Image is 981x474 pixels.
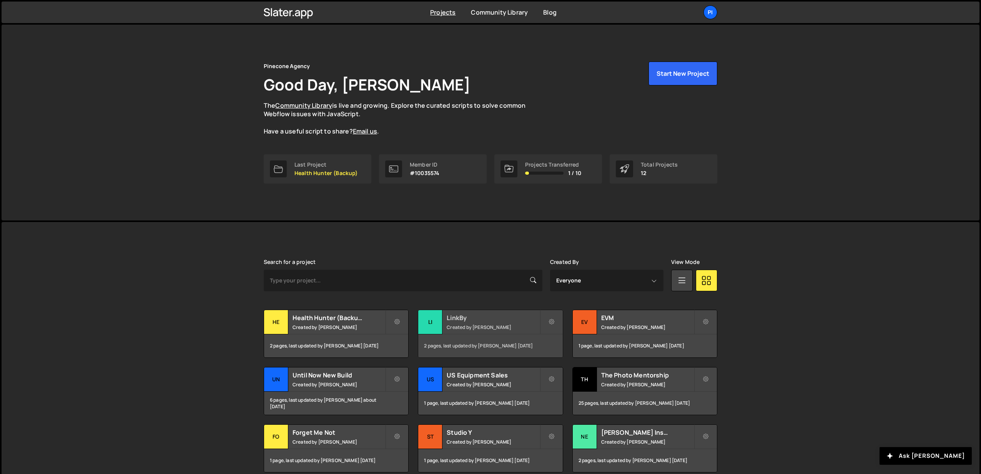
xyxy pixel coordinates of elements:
[880,447,972,465] button: Ask [PERSON_NAME]
[264,270,542,291] input: Type your project...
[418,334,562,357] div: 2 pages, last updated by [PERSON_NAME] [DATE]
[418,449,562,472] div: 1 page, last updated by [PERSON_NAME] [DATE]
[471,8,528,17] a: Community Library
[543,8,557,17] a: Blog
[601,381,694,388] small: Created by [PERSON_NAME]
[641,170,678,176] p: 12
[418,392,562,415] div: 1 page, last updated by [PERSON_NAME] [DATE]
[293,324,385,330] small: Created by [PERSON_NAME]
[418,367,442,392] div: US
[671,259,700,265] label: View Mode
[648,62,717,85] button: Start New Project
[264,367,288,392] div: Un
[550,259,579,265] label: Created By
[447,324,539,330] small: Created by [PERSON_NAME]
[418,367,563,415] a: US US Equipment Sales Created by [PERSON_NAME] 1 page, last updated by [PERSON_NAME] [DATE]
[293,371,385,379] h2: Until Now New Build
[573,367,597,392] div: Th
[293,439,385,445] small: Created by [PERSON_NAME]
[418,310,563,358] a: Li LinkBy Created by [PERSON_NAME] 2 pages, last updated by [PERSON_NAME] [DATE]
[264,392,408,415] div: 6 pages, last updated by [PERSON_NAME] about [DATE]
[572,367,717,415] a: Th The Photo Mentorship Created by [PERSON_NAME] 25 pages, last updated by [PERSON_NAME] [DATE]
[353,127,377,135] a: Email us
[294,170,358,176] p: Health Hunter (Backup)
[430,8,456,17] a: Projects
[573,392,717,415] div: 25 pages, last updated by [PERSON_NAME] [DATE]
[294,162,358,168] div: Last Project
[264,334,408,357] div: 2 pages, last updated by [PERSON_NAME] [DATE]
[601,439,694,445] small: Created by [PERSON_NAME]
[573,449,717,472] div: 2 pages, last updated by [PERSON_NAME] [DATE]
[293,428,385,437] h2: Forget Me Not
[601,314,694,322] h2: EVM
[568,170,581,176] span: 1 / 10
[264,310,288,334] div: He
[264,101,540,136] p: The is live and growing. Explore the curated scripts to solve common Webflow issues with JavaScri...
[264,74,471,95] h1: Good Day, [PERSON_NAME]
[572,310,717,358] a: EV EVM Created by [PERSON_NAME] 1 page, last updated by [PERSON_NAME] [DATE]
[447,371,539,379] h2: US Equipment Sales
[447,439,539,445] small: Created by [PERSON_NAME]
[264,310,409,358] a: He Health Hunter (Backup) Created by [PERSON_NAME] 2 pages, last updated by [PERSON_NAME] [DATE]
[264,424,409,472] a: Fo Forget Me Not Created by [PERSON_NAME] 1 page, last updated by [PERSON_NAME] [DATE]
[601,428,694,437] h2: [PERSON_NAME] Insulation
[418,425,442,449] div: St
[447,314,539,322] h2: LinkBy
[264,154,371,184] a: Last Project Health Hunter (Backup)
[264,259,316,265] label: Search for a project
[525,162,581,168] div: Projects Transferred
[601,371,694,379] h2: The Photo Mentorship
[703,5,717,19] a: Pi
[447,428,539,437] h2: Studio Y
[641,162,678,168] div: Total Projects
[264,425,288,449] div: Fo
[264,449,408,472] div: 1 page, last updated by [PERSON_NAME] [DATE]
[573,334,717,357] div: 1 page, last updated by [PERSON_NAME] [DATE]
[410,170,439,176] p: #10035574
[264,367,409,415] a: Un Until Now New Build Created by [PERSON_NAME] 6 pages, last updated by [PERSON_NAME] about [DATE]
[293,314,385,322] h2: Health Hunter (Backup)
[572,424,717,472] a: Ne [PERSON_NAME] Insulation Created by [PERSON_NAME] 2 pages, last updated by [PERSON_NAME] [DATE]
[410,162,439,168] div: Member ID
[418,424,563,472] a: St Studio Y Created by [PERSON_NAME] 1 page, last updated by [PERSON_NAME] [DATE]
[601,324,694,330] small: Created by [PERSON_NAME]
[573,310,597,334] div: EV
[275,101,332,110] a: Community Library
[418,310,442,334] div: Li
[447,381,539,388] small: Created by [PERSON_NAME]
[573,425,597,449] div: Ne
[293,381,385,388] small: Created by [PERSON_NAME]
[264,62,310,71] div: Pinecone Agency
